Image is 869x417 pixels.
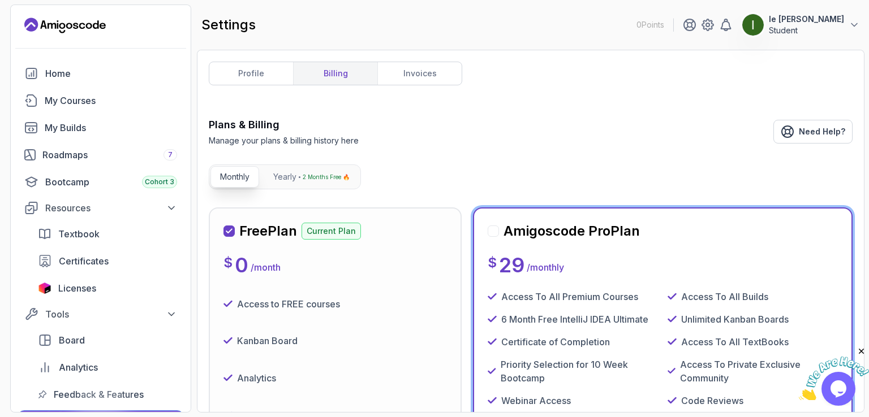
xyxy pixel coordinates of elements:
[680,358,838,385] p: Access To Private Exclusive Community
[45,201,177,215] div: Resources
[681,312,789,326] p: Unlimited Kanban Boards
[264,166,359,188] button: Yearly2 Months Free 🔥
[527,260,564,274] p: / monthly
[24,16,106,34] a: Landing page
[303,171,350,183] p: 2 Months Free 🔥
[799,126,845,137] span: Need Help?
[769,14,844,25] p: le [PERSON_NAME]
[223,254,233,272] p: $
[18,171,184,193] a: bootcamp
[251,260,281,274] p: / month
[59,254,109,268] span: Certificates
[31,356,184,379] a: analytics
[31,223,184,245] a: textbook
[45,67,177,80] div: Home
[18,116,184,139] a: builds
[237,297,340,311] p: Access to FREE courses
[31,329,184,351] a: board
[504,222,640,240] h2: Amigoscode Pro Plan
[45,175,177,189] div: Bootcamp
[499,254,524,276] p: 29
[18,89,184,112] a: courses
[237,371,276,385] p: Analytics
[501,312,648,326] p: 6 Month Free IntelliJ IDEA Ultimate
[488,254,497,272] p: $
[18,144,184,166] a: roadmaps
[58,281,96,295] span: Licenses
[18,304,184,324] button: Tools
[59,360,98,374] span: Analytics
[45,94,177,107] div: My Courses
[59,333,85,347] span: Board
[377,62,462,85] a: invoices
[42,148,177,162] div: Roadmaps
[742,14,764,36] img: user profile image
[31,383,184,406] a: feedback
[302,223,361,240] p: Current Plan
[45,121,177,134] div: My Builds
[18,62,184,85] a: home
[31,250,184,272] a: certificates
[636,19,664,31] p: 0 Points
[273,171,296,183] p: Yearly
[501,394,571,407] p: Webinar Access
[18,198,184,218] button: Resources
[209,117,359,133] h3: Plans & Billing
[31,277,184,299] a: licenses
[681,335,789,349] p: Access To All TextBooks
[773,120,853,144] a: Need Help?
[209,62,293,85] a: profile
[681,290,768,303] p: Access To All Builds
[220,171,249,183] p: Monthly
[235,254,248,276] p: 0
[38,283,51,294] img: jetbrains icon
[239,222,297,240] h2: Free Plan
[209,135,359,146] p: Manage your plans & billing history here
[45,307,177,321] div: Tools
[168,150,173,159] span: 7
[58,227,100,241] span: Textbook
[799,346,869,400] iframe: chat widget
[293,62,377,85] a: billing
[681,394,743,407] p: Code Reviews
[54,388,144,401] span: Feedback & Features
[501,335,610,349] p: Certificate of Completion
[145,177,174,186] span: Cohort 3
[237,334,298,347] p: Kanban Board
[201,16,256,34] h2: settings
[769,25,844,36] p: Student
[742,14,860,36] button: user profile imagele [PERSON_NAME]Student
[501,290,638,303] p: Access To All Premium Courses
[501,358,659,385] p: Priority Selection for 10 Week Bootcamp
[210,166,259,188] button: Monthly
